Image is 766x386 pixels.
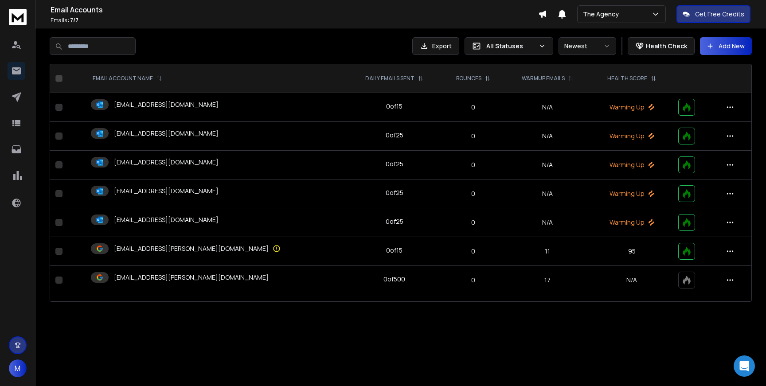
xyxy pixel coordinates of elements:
img: logo [9,9,27,25]
td: 95 [591,237,673,266]
p: [EMAIL_ADDRESS][DOMAIN_NAME] [114,187,219,195]
p: Warming Up [596,189,668,198]
div: EMAIL ACCOUNT NAME [93,75,162,82]
p: The Agency [583,10,622,19]
p: 0 [447,103,499,112]
div: 0 of 25 [386,188,403,197]
p: N/A [596,276,668,285]
p: All Statuses [486,42,535,51]
h1: Email Accounts [51,4,538,15]
p: [EMAIL_ADDRESS][DOMAIN_NAME] [114,129,219,138]
p: [EMAIL_ADDRESS][DOMAIN_NAME] [114,215,219,224]
p: Emails : [51,17,538,24]
p: BOUNCES [456,75,481,82]
td: N/A [504,151,590,179]
p: HEALTH SCORE [607,75,647,82]
button: Health Check [628,37,695,55]
span: 7 / 7 [70,16,78,24]
td: N/A [504,208,590,237]
button: Add New [700,37,752,55]
p: [EMAIL_ADDRESS][PERSON_NAME][DOMAIN_NAME] [114,273,269,282]
p: 0 [447,276,499,285]
div: 0 of 15 [386,102,403,111]
p: [EMAIL_ADDRESS][DOMAIN_NAME] [114,158,219,167]
div: 0 of 25 [386,131,403,140]
p: 0 [447,189,499,198]
div: Open Intercom Messenger [734,355,755,377]
button: Get Free Credits [676,5,750,23]
div: 0 of 25 [386,217,403,226]
button: M [9,359,27,377]
div: 0 of 15 [386,246,403,255]
p: Warming Up [596,132,668,140]
p: Warming Up [596,103,668,112]
p: Warming Up [596,218,668,227]
p: 0 [447,132,499,140]
div: 0 of 25 [386,160,403,168]
div: 0 of 500 [383,275,405,284]
p: 0 [447,218,499,227]
td: 17 [504,266,590,295]
p: 0 [447,160,499,169]
button: Export [412,37,459,55]
td: 11 [504,237,590,266]
p: Warming Up [596,160,668,169]
p: [EMAIL_ADDRESS][PERSON_NAME][DOMAIN_NAME] [114,244,269,253]
p: Health Check [646,42,687,51]
td: N/A [504,122,590,151]
p: Get Free Credits [695,10,744,19]
p: DAILY EMAILS SENT [365,75,414,82]
p: 0 [447,247,499,256]
td: N/A [504,93,590,122]
button: Newest [559,37,616,55]
p: WARMUP EMAILS [522,75,565,82]
td: N/A [504,179,590,208]
p: [EMAIL_ADDRESS][DOMAIN_NAME] [114,100,219,109]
